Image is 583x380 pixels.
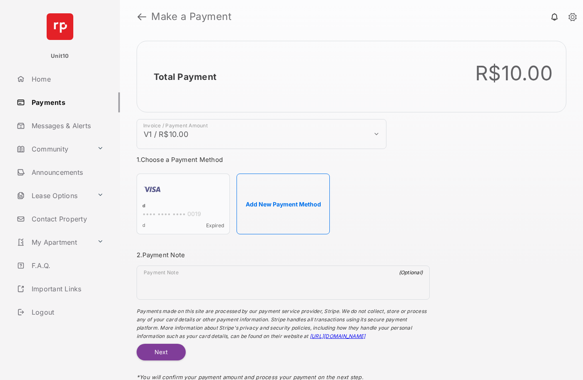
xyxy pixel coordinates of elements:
span: Expired [206,222,224,228]
h3: 2. Payment Note [137,251,430,259]
img: svg+xml;base64,PHN2ZyB4bWxucz0iaHR0cDovL3d3dy53My5vcmcvMjAwMC9zdmciIHdpZHRoPSI2NCIgaGVpZ2h0PSI2NC... [47,13,73,40]
div: d [142,203,224,210]
a: Announcements [13,162,120,182]
h3: 1. Choose a Payment Method [137,156,430,164]
a: Lease Options [13,186,94,206]
p: Unit10 [51,52,69,60]
a: My Apartment [13,232,94,252]
strong: Make a Payment [151,12,232,22]
a: Important Links [13,279,107,299]
a: [URL][DOMAIN_NAME] [310,333,365,339]
button: Next [137,344,186,360]
span: d [142,222,145,228]
button: Add New Payment Method [237,174,330,234]
div: R$10.00 [475,61,553,85]
h2: Total Payment [154,72,217,82]
div: d•••• •••• •••• 0019dExpired [137,174,230,234]
a: Logout [13,302,120,322]
a: Home [13,69,120,89]
div: •••• •••• •••• 0019 [142,210,224,219]
a: Messages & Alerts [13,116,120,136]
a: Community [13,139,94,159]
a: Contact Property [13,209,120,229]
a: Payments [13,92,120,112]
a: F.A.Q. [13,256,120,276]
span: Payments made on this site are processed by our payment service provider, Stripe. We do not colle... [137,308,426,339]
